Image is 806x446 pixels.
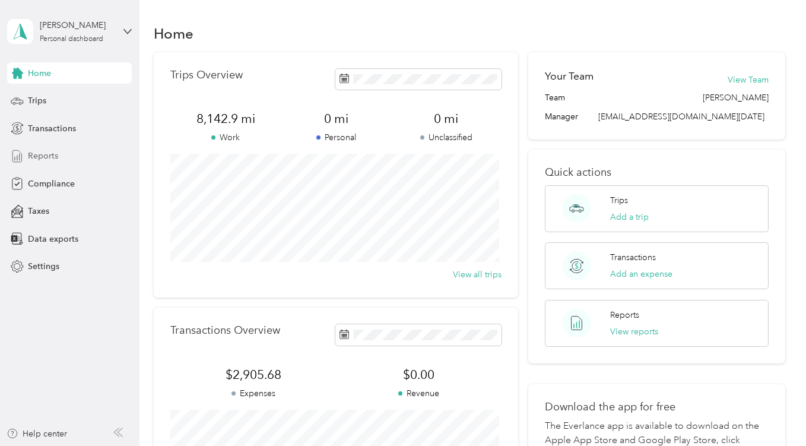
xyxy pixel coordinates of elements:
[170,69,243,81] p: Trips Overview
[453,268,502,281] button: View all trips
[545,110,578,123] span: Manager
[728,74,769,86] button: View Team
[170,110,281,127] span: 8,142.9 mi
[28,122,76,135] span: Transactions
[7,428,67,440] button: Help center
[28,150,58,162] span: Reports
[281,110,391,127] span: 0 mi
[598,112,764,122] span: [EMAIL_ADDRESS][DOMAIN_NAME][DATE]
[281,131,391,144] p: Personal
[610,325,658,338] button: View reports
[28,205,49,217] span: Taxes
[40,36,103,43] div: Personal dashboard
[545,91,565,104] span: Team
[610,309,639,321] p: Reports
[610,251,656,264] p: Transactions
[703,91,769,104] span: [PERSON_NAME]
[170,387,336,400] p: Expenses
[610,194,628,207] p: Trips
[545,166,769,179] p: Quick actions
[610,211,649,223] button: Add a trip
[391,110,502,127] span: 0 mi
[610,268,672,280] button: Add an expense
[28,233,78,245] span: Data exports
[170,324,280,337] p: Transactions Overview
[28,260,59,273] span: Settings
[28,67,51,80] span: Home
[391,131,502,144] p: Unclassified
[28,178,75,190] span: Compliance
[40,19,114,31] div: [PERSON_NAME]
[336,366,502,383] span: $0.00
[28,94,46,107] span: Trips
[336,387,502,400] p: Revenue
[154,27,193,40] h1: Home
[740,379,806,446] iframe: Everlance-gr Chat Button Frame
[545,401,769,413] p: Download the app for free
[170,366,336,383] span: $2,905.68
[545,69,594,84] h2: Your Team
[170,131,281,144] p: Work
